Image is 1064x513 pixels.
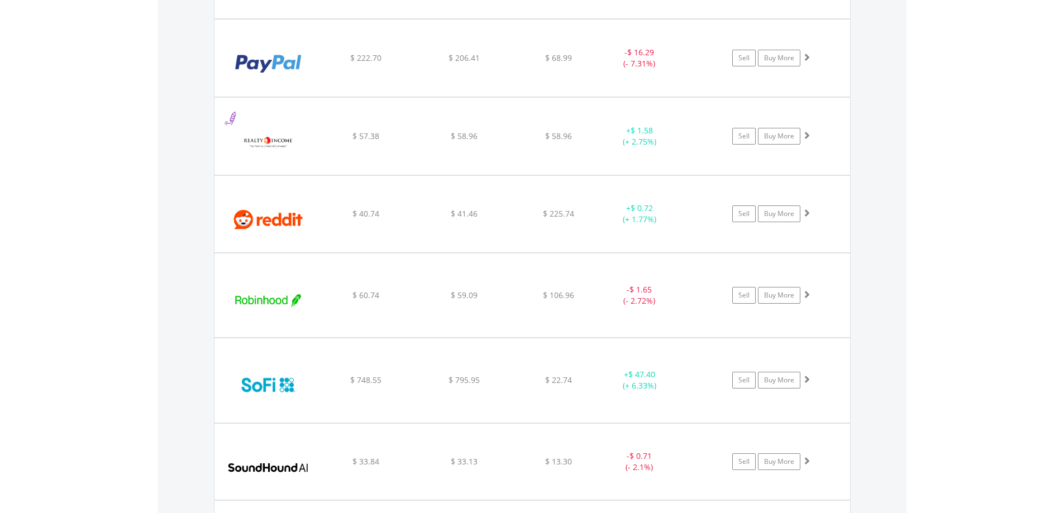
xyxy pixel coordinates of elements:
span: $ 16.29 [627,47,654,57]
a: Buy More [758,372,800,389]
a: Buy More [758,128,800,145]
img: EQU.US.SOUN.png [220,438,316,497]
span: $ 33.13 [451,456,478,467]
a: Sell [732,372,756,389]
div: + (+ 2.75%) [598,125,682,147]
span: $ 0.72 [631,203,653,213]
a: Buy More [758,287,800,304]
a: Sell [732,453,756,470]
span: $ 748.55 [350,375,381,385]
a: Sell [732,287,756,304]
div: - (- 2.72%) [598,284,682,306]
span: $ 106.96 [543,290,574,300]
img: EQU.US.PYPL.png [220,33,316,94]
span: $ 206.41 [448,52,480,63]
span: $ 225.74 [543,208,574,219]
a: Sell [732,205,756,222]
span: $ 22.74 [545,375,572,385]
a: Sell [732,128,756,145]
img: EQU.US.HOOD.png [220,267,316,334]
div: - (- 2.1%) [598,450,682,473]
a: Buy More [758,50,800,66]
div: - (- 7.31%) [598,47,682,69]
div: + (+ 6.33%) [598,369,682,391]
span: $ 13.30 [545,456,572,467]
span: $ 58.96 [451,131,478,141]
span: $ 47.40 [628,369,655,380]
a: Buy More [758,205,800,222]
span: $ 1.65 [629,284,652,295]
span: $ 41.46 [451,208,478,219]
span: $ 795.95 [448,375,480,385]
span: $ 222.70 [350,52,381,63]
div: + (+ 1.77%) [598,203,682,225]
span: $ 68.99 [545,52,572,63]
img: EQU.US.O.png [220,112,316,172]
img: EQU.US.RDDT.png [220,190,316,250]
span: $ 59.09 [451,290,478,300]
span: $ 40.74 [352,208,379,219]
span: $ 58.96 [545,131,572,141]
span: $ 57.38 [352,131,379,141]
span: $ 0.71 [629,450,652,461]
a: Sell [732,50,756,66]
span: $ 1.58 [631,125,653,136]
span: $ 60.74 [352,290,379,300]
img: EQU.US.SOFI.png [220,352,316,419]
span: $ 33.84 [352,456,379,467]
a: Buy More [758,453,800,470]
